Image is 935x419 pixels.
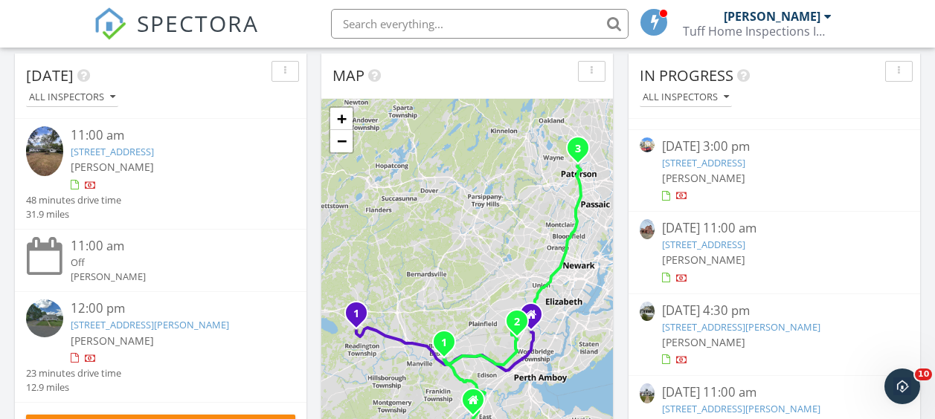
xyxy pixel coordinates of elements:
[444,342,453,351] div: 6 Koehler Dr, South Bound Brook, NJ 08880
[26,299,63,337] img: streetview
[724,9,820,24] div: [PERSON_NAME]
[884,368,920,404] iframe: Intercom live chat
[640,219,655,239] img: 9519436%2Fcover_photos%2F98cRmoGOAFKXsMXLqA4d%2Fsmall.jpg
[331,9,629,39] input: Search everything...
[330,130,353,152] a: Zoom out
[71,237,273,256] div: 11:00 am
[662,156,745,169] a: [STREET_ADDRESS]
[71,145,154,158] a: [STREET_ADDRESS]
[578,148,587,157] div: 266 N 9th St, Prospect Park, NJ 07508
[514,317,520,328] i: 2
[517,321,526,330] div: 170 Jeffery Rd, Woodbridge Township, NJ 07067
[71,318,229,331] a: [STREET_ADDRESS][PERSON_NAME]
[356,313,365,322] div: 32 Oakland Dr W, Readington Township, NJ 08889
[640,137,909,204] a: [DATE] 3:00 pm [STREET_ADDRESS] [PERSON_NAME]
[26,126,63,176] img: 9560856%2Fcover_photos%2F3gW5mRjTz3wkr5EGb7AD%2Fsmall.jpg
[71,270,273,284] div: [PERSON_NAME]
[71,160,154,174] span: [PERSON_NAME]
[662,238,745,251] a: [STREET_ADDRESS]
[915,368,932,380] span: 10
[662,302,887,320] div: [DATE] 4:30 pm
[26,126,295,221] a: 11:00 am [STREET_ADDRESS] [PERSON_NAME] 48 minutes drive time 31.9 miles
[71,334,154,348] span: [PERSON_NAME]
[26,88,118,108] button: All Inspectors
[643,92,729,103] div: All Inspectors
[26,65,74,85] span: [DATE]
[662,402,820,415] a: [STREET_ADDRESS][PERSON_NAME]
[640,302,655,322] img: 9551172%2Freports%2Ff81ae492-0f9d-40ec-b8a9-e065ab69631b%2Fcover_photos%2FSidxUmDJ4jETSxszWT2k%2F...
[640,383,655,403] img: 9551299%2Fcover_photos%2FscAcVxXquz0Tryf5MWyl%2Fsmall.jpg
[94,7,126,40] img: The Best Home Inspection Software - Spectora
[94,20,259,51] a: SPECTORA
[575,144,581,155] i: 3
[29,92,115,103] div: All Inspectors
[71,256,273,270] div: Off
[640,302,909,368] a: [DATE] 4:30 pm [STREET_ADDRESS][PERSON_NAME] [PERSON_NAME]
[640,219,909,285] a: [DATE] 11:00 am [STREET_ADDRESS] [PERSON_NAME]
[353,309,359,319] i: 1
[473,400,482,409] div: 59 Fresh Ponds Roads, East Brunswick NJ 08816
[662,383,887,402] div: [DATE] 11:00 am
[683,24,832,39] div: Tuff Home Inspections Inc.
[137,7,259,39] span: SPECTORA
[26,207,121,221] div: 31.9 miles
[662,137,887,156] div: [DATE] 3:00 pm
[26,299,295,394] a: 12:00 pm [STREET_ADDRESS][PERSON_NAME] [PERSON_NAME] 23 minutes drive time 12.9 miles
[26,193,121,207] div: 48 minutes drive time
[71,126,273,145] div: 11:00 am
[71,299,273,318] div: 12:00 pm
[662,253,745,267] span: [PERSON_NAME]
[26,366,121,380] div: 23 minutes drive time
[330,108,353,130] a: Zoom in
[662,219,887,238] div: [DATE] 11:00 am
[26,380,121,394] div: 12.9 miles
[640,88,732,108] button: All Inspectors
[332,65,364,85] span: Map
[662,171,745,185] span: [PERSON_NAME]
[640,137,655,152] img: streetview
[640,65,733,85] span: In Progress
[662,320,820,334] a: [STREET_ADDRESS][PERSON_NAME]
[662,335,745,349] span: [PERSON_NAME]
[531,314,540,323] div: 664 W lake Ave , Rahway NJ 07065
[441,338,447,348] i: 1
